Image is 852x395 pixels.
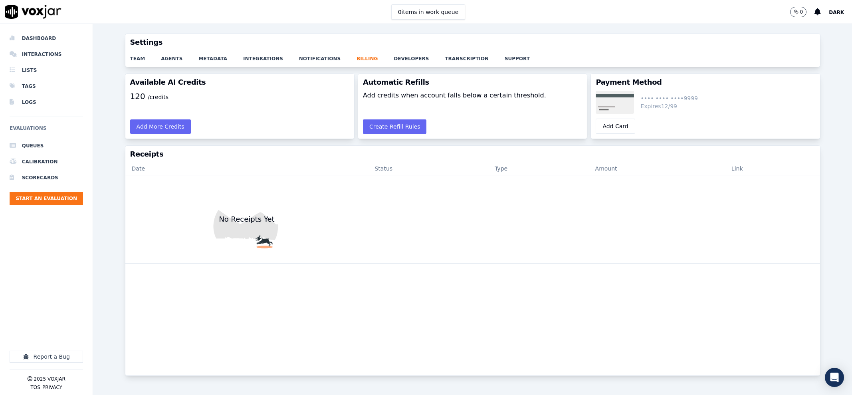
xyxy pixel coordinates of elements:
a: Calibration [10,154,83,170]
p: No Receipts Yet [216,214,277,225]
a: notifications [299,51,357,62]
h3: Settings [130,39,815,46]
button: 0 [790,7,815,17]
th: Amount [589,163,725,175]
a: Queues [10,138,83,154]
button: Start an Evaluation [10,192,83,205]
a: Dashboard [10,30,83,46]
a: integrations [243,51,299,62]
a: Scorecards [10,170,83,186]
button: Privacy [42,384,62,391]
a: team [130,51,161,62]
button: 0items in work queue [391,4,466,20]
button: Create Refill Rules [363,119,427,134]
button: 0 [790,7,807,17]
a: Tags [10,78,83,94]
span: /credits [148,94,168,100]
div: Open Intercom Messenger [825,368,844,387]
a: developers [394,51,445,62]
div: Add credits when account falls below a certain threshold. [363,91,546,115]
a: Lists [10,62,83,78]
a: metadata [198,51,243,62]
button: TOS [30,384,40,391]
a: Interactions [10,46,83,62]
img: fun dog [125,175,369,263]
button: Dark [829,7,852,17]
p: 0 [800,9,803,15]
button: Add More Credits [130,119,191,134]
th: Date [125,163,369,175]
a: support [505,51,546,62]
button: Report a Bug [10,351,83,363]
img: credit card brand [596,91,634,114]
h3: Receipts [130,151,815,158]
th: Status [368,163,488,175]
p: 120 [130,91,169,115]
button: Add Card [596,119,635,134]
span: Dark [829,10,844,15]
a: agents [161,51,198,62]
th: Type [488,163,589,175]
p: 2025 Voxjar [34,376,65,382]
h3: Payment Method [596,79,815,86]
div: Expires 12/99 [640,102,698,110]
div: •••• •••• •••• 9999 [640,94,698,102]
h3: Available AI Credits [130,79,349,86]
img: voxjar logo [5,5,61,19]
h6: Evaluations [10,123,83,138]
th: Link [725,163,820,175]
h3: Automatic Refills [363,79,582,86]
a: transcription [445,51,505,62]
a: billing [357,51,394,62]
a: Logs [10,94,83,110]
